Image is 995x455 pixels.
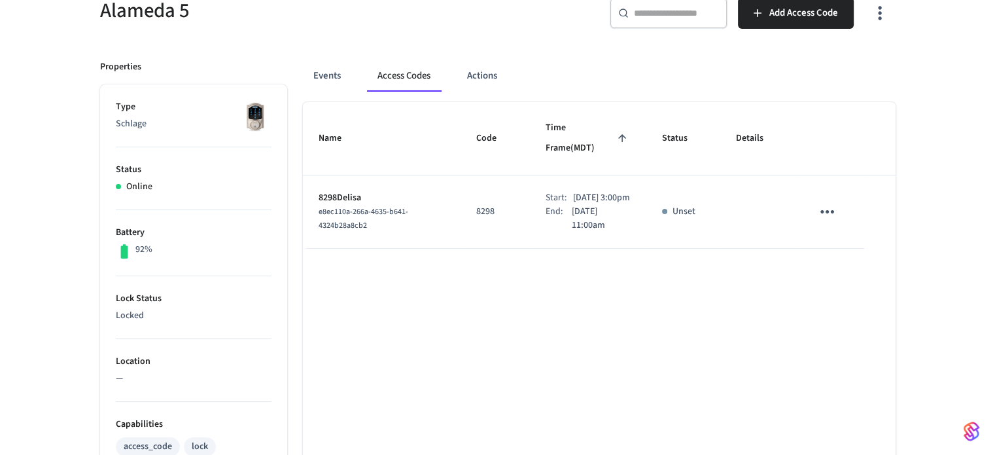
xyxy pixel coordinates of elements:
p: Schlage [116,117,271,131]
p: Locked [116,309,271,323]
button: Events [303,60,351,92]
p: 8298 [476,205,514,219]
img: Schlage Sense Smart Deadbolt with Camelot Trim, Front [239,100,271,133]
p: Lock Status [116,292,271,306]
p: Type [116,100,271,114]
p: — [116,372,271,386]
span: Status [662,128,705,149]
p: Online [126,180,152,194]
p: Unset [672,205,695,219]
div: Start: [545,191,572,205]
span: Code [476,128,514,149]
p: Properties [100,60,141,74]
div: access_code [124,440,172,454]
table: sticky table [303,102,896,249]
img: SeamLogoGradient.69752ec5.svg [964,421,979,442]
span: e8ec110a-266a-4635-b641-4324b28a8cb2 [319,206,408,231]
p: Location [116,355,271,369]
button: Actions [457,60,508,92]
span: Add Access Code [769,5,838,22]
p: [DATE] 11:00am [572,205,631,232]
span: Details [736,128,780,149]
span: Time Frame(MDT) [545,118,631,159]
p: 8298Delisa [319,191,445,205]
div: End: [545,205,572,232]
p: [DATE] 3:00pm [572,191,629,205]
p: Status [116,163,271,177]
div: ant example [303,60,896,92]
button: Access Codes [367,60,441,92]
span: Name [319,128,358,149]
p: Capabilities [116,418,271,431]
p: Battery [116,226,271,240]
div: lock [192,440,208,454]
p: 92% [135,243,152,257]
